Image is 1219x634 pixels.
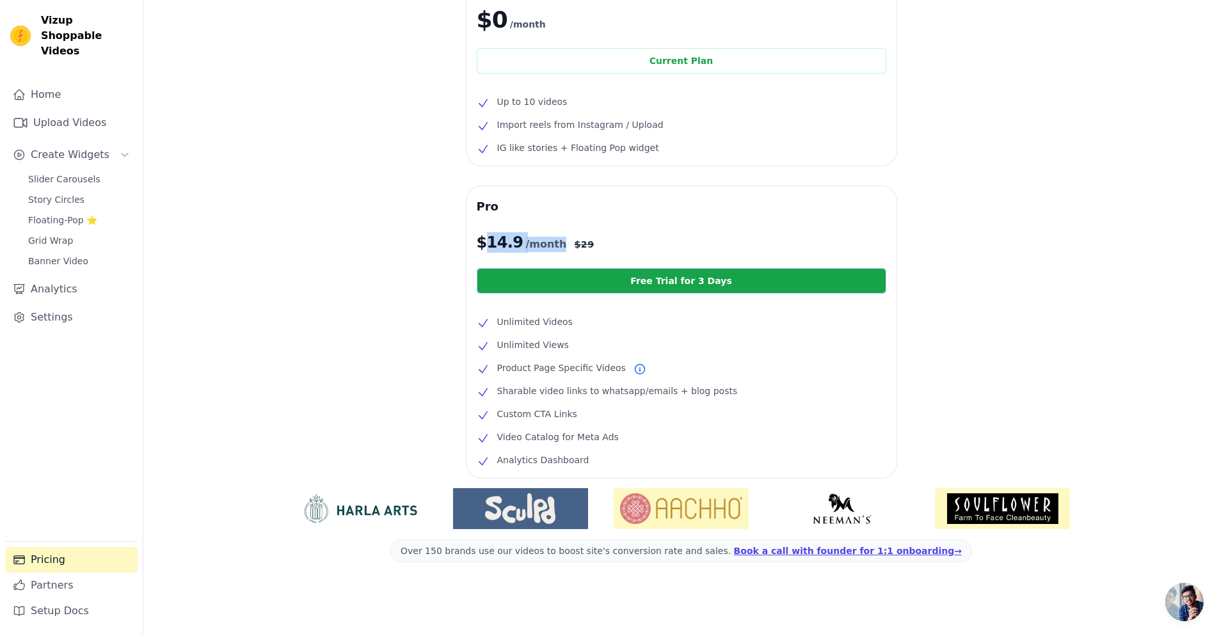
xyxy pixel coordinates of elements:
[5,598,138,624] a: Setup Docs
[497,452,589,468] span: Analytics Dashboard
[774,493,909,524] img: Neeman's
[41,13,132,59] span: Vizup Shoppable Videos
[5,573,138,598] a: Partners
[497,383,738,399] span: Sharable video links to whatsapp/emails + blog posts
[477,268,886,294] a: Free Trial for 3 Days
[497,94,568,109] span: Up to 10 videos
[5,82,138,107] a: Home
[31,147,109,162] span: Create Widgets
[5,547,138,573] a: Pricing
[453,493,588,524] img: Sculpd US
[20,191,138,209] a: Story Circles
[28,193,84,206] span: Story Circles
[477,429,886,445] li: Video Catalog for Meta Ads
[614,488,749,529] img: Aachho
[935,488,1070,529] img: Soulflower
[497,360,626,376] span: Product Page Specific Videos
[20,211,138,229] a: Floating-Pop ⭐
[477,7,507,33] span: $0
[28,234,73,247] span: Grid Wrap
[28,214,97,226] span: Floating-Pop ⭐
[477,48,886,74] div: Current Plan
[525,237,566,252] span: /month
[477,196,886,217] h3: Pro
[510,17,546,32] span: /month
[497,314,573,329] span: Unlimited Videos
[20,170,138,188] a: Slider Carousels
[1165,583,1204,621] div: Open chat
[477,232,523,253] span: $ 14.9
[292,493,427,524] img: HarlaArts
[28,173,100,186] span: Slider Carousels
[497,140,659,155] span: IG like stories + Floating Pop widget
[5,142,138,168] button: Create Widgets
[5,305,138,330] a: Settings
[5,276,138,302] a: Analytics
[20,252,138,270] a: Banner Video
[10,26,31,46] img: Vizup
[497,117,664,132] span: Import reels from Instagram / Upload
[497,337,569,353] span: Unlimited Views
[574,238,594,251] span: $ 29
[20,232,138,250] a: Grid Wrap
[734,546,962,556] a: Book a call with founder for 1:1 onboarding
[5,110,138,136] a: Upload Videos
[28,255,88,267] span: Banner Video
[477,406,886,422] li: Custom CTA Links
